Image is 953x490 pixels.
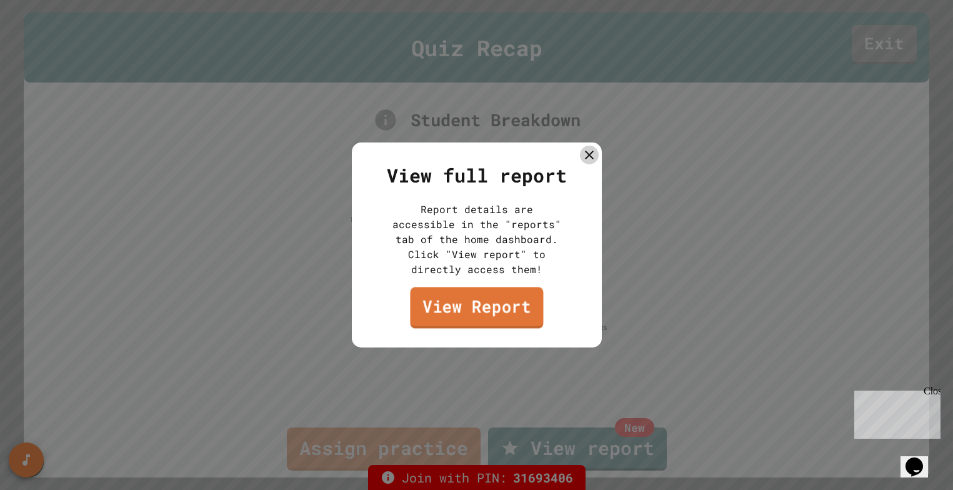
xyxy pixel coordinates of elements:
iframe: chat widget [901,440,941,477]
div: View full report [377,161,577,189]
div: Report details are accessible in the "reports" tab of the home dashboard. Click "View report" to ... [389,202,564,277]
div: Chat with us now!Close [5,5,86,79]
iframe: chat widget [849,386,941,439]
a: View Report [410,287,543,328]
